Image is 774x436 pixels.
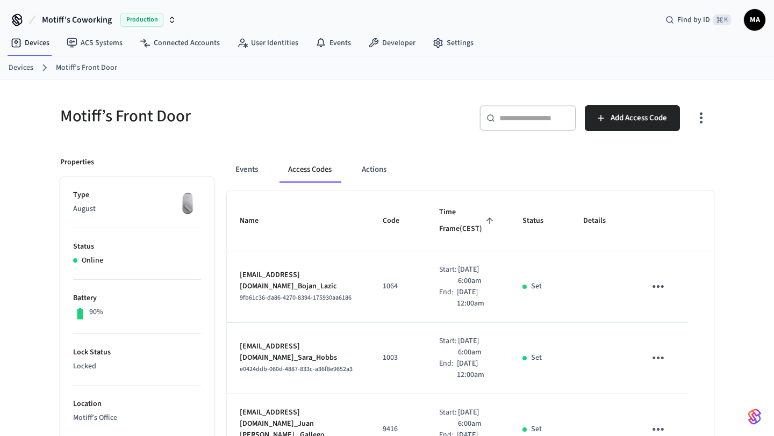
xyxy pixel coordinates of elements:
[73,293,201,304] p: Battery
[240,213,273,229] span: Name
[383,213,413,229] span: Code
[748,408,761,425] img: SeamLogoGradient.69752ec5.svg
[458,407,497,430] p: [DATE] 6:00am
[240,293,352,302] span: 9fb61c36-da86-4270-8394-175930aa6186
[583,213,620,229] span: Details
[240,365,353,374] span: e0424ddb-060d-4887-833c-a36f8e9652a3
[458,336,497,358] p: [DATE] 6:00am
[383,281,413,292] p: 1064
[458,264,497,287] p: [DATE] 6:00am
[73,190,201,201] p: Type
[73,361,201,372] p: Locked
[307,33,360,53] a: Events
[89,307,103,318] p: 90%
[677,14,710,25] span: Find by ID
[2,33,58,53] a: Devices
[744,9,765,31] button: MA
[522,213,557,229] span: Status
[279,157,340,183] button: Access Codes
[82,255,103,266] p: Online
[60,105,381,127] h5: Motiff’s Front Door
[56,62,117,74] a: Motiff’s Front Door
[439,204,497,238] span: Time Frame(CEST)
[383,352,413,364] p: 1003
[73,241,201,252] p: Status
[228,33,307,53] a: User Identities
[531,352,542,364] p: Set
[73,347,201,358] p: Lock Status
[240,341,357,364] p: [EMAIL_ADDRESS][DOMAIN_NAME]_Sara_Hobbs
[745,10,764,30] span: MA
[713,14,731,25] span: ⌘ K
[42,13,112,26] span: Motiff's Coworking
[424,33,482,53] a: Settings
[457,287,497,309] p: [DATE] 12:00am
[383,424,413,435] p: 9416
[657,10,740,30] div: Find by ID⌘ K
[58,33,131,53] a: ACS Systems
[439,358,457,381] div: End:
[73,412,201,424] p: Motiff’s Office
[60,157,94,168] p: Properties
[73,204,201,215] p: August
[611,111,667,125] span: Add Access Code
[457,358,497,381] p: [DATE] 12:00am
[439,336,458,358] div: Start:
[360,33,424,53] a: Developer
[73,398,201,410] p: Location
[227,157,267,183] button: Events
[585,105,680,131] button: Add Access Code
[353,157,395,183] button: Actions
[439,407,458,430] div: Start:
[120,13,163,27] span: Production
[531,424,542,435] p: Set
[227,157,714,183] div: ant example
[531,281,542,292] p: Set
[131,33,228,53] a: Connected Accounts
[439,264,458,287] div: Start:
[9,62,33,74] a: Devices
[240,270,357,292] p: [EMAIL_ADDRESS][DOMAIN_NAME]_Bojan_Lazic
[439,287,457,309] div: End:
[174,190,201,216] img: August Wifi Smart Lock 3rd Gen, Silver, Front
